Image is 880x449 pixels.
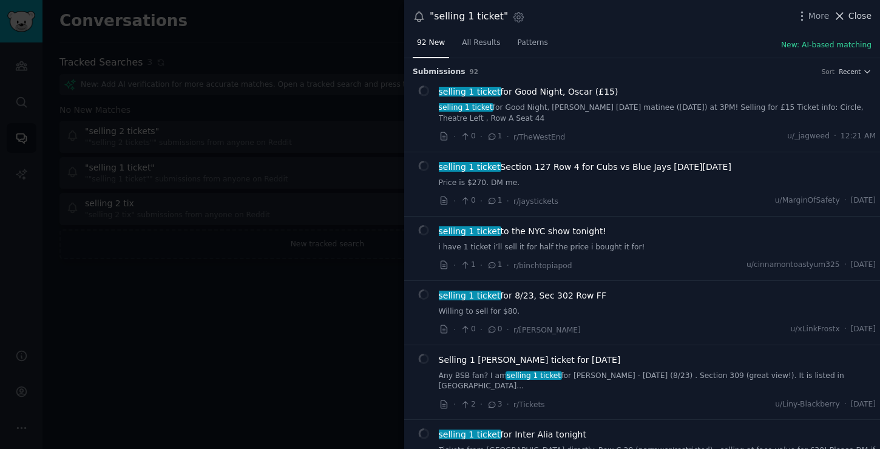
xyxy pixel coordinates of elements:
[453,398,456,411] span: ·
[480,398,482,411] span: ·
[439,242,876,253] a: i have 1 ticket i’ll sell it for half the price i bought it for!
[746,260,840,271] span: u/cinnamontoastyum325
[839,67,861,76] span: Recent
[439,371,876,392] a: Any BSB fan? I amselling 1 ticketfor [PERSON_NAME] - [DATE] (8/23) . Section 309 (great view!). I...
[844,260,847,271] span: ·
[439,86,618,98] span: for Good Night, Oscar (£15)
[439,354,621,366] a: Selling 1 [PERSON_NAME] ticket for [DATE]
[439,289,606,302] a: selling 1 ticketfor 8/23, Sec 302 Row FF
[487,399,502,410] span: 3
[507,259,509,272] span: ·
[438,162,501,172] span: selling 1 ticket
[438,226,501,236] span: selling 1 ticket
[834,131,836,142] span: ·
[808,10,830,22] span: More
[513,33,552,58] a: Patterns
[513,400,545,409] span: r/Tickets
[841,131,876,142] span: 12:21 AM
[453,259,456,272] span: ·
[480,130,482,143] span: ·
[439,86,618,98] a: selling 1 ticketfor Good Night, Oscar (£15)
[833,10,872,22] button: Close
[851,195,876,206] span: [DATE]
[417,38,445,49] span: 92 New
[507,398,509,411] span: ·
[844,399,847,410] span: ·
[460,399,475,410] span: 2
[518,38,548,49] span: Patterns
[507,130,509,143] span: ·
[851,399,876,410] span: [DATE]
[839,67,872,76] button: Recent
[439,428,586,441] a: selling 1 ticketfor Inter Alia tonight
[439,161,731,174] a: selling 1 ticketSection 127 Row 4 for Cubs vs Blue Jays [DATE][DATE]
[775,195,840,206] span: u/MarginOfSafety
[430,9,508,24] div: "selling 1 ticket"
[507,195,509,208] span: ·
[438,291,501,300] span: selling 1 ticket
[513,326,581,334] span: r/[PERSON_NAME]
[848,10,872,22] span: Close
[487,324,502,335] span: 0
[480,195,482,208] span: ·
[844,324,847,335] span: ·
[438,103,494,112] span: selling 1 ticket
[791,324,840,335] span: u/xLinkFrostx
[453,130,456,143] span: ·
[796,10,830,22] button: More
[851,260,876,271] span: [DATE]
[513,262,572,270] span: r/binchtopiapod
[460,131,475,142] span: 0
[453,195,456,208] span: ·
[439,289,606,302] span: for 8/23, Sec 302 Row FF
[439,161,731,174] span: Section 127 Row 4 for Cubs vs Blue Jays [DATE][DATE]
[458,33,504,58] a: All Results
[470,68,479,75] span: 92
[439,225,607,238] a: selling 1 ticketto the NYC show tonight!
[513,197,558,206] span: r/jaystickets
[487,260,502,271] span: 1
[513,133,565,141] span: r/TheWestEnd
[438,87,501,96] span: selling 1 ticket
[851,324,876,335] span: [DATE]
[480,323,482,336] span: ·
[487,195,502,206] span: 1
[460,260,475,271] span: 1
[439,103,876,124] a: selling 1 ticketfor Good Night, [PERSON_NAME] [DATE] matinee ([DATE]) at 3PM! Selling for £15 Tic...
[453,323,456,336] span: ·
[413,33,449,58] a: 92 New
[439,306,876,317] a: Willing to sell for $80.
[781,40,872,51] button: New: AI-based matching
[439,178,876,189] a: Price is $270. DM me.
[413,67,465,78] span: Submission s
[439,225,607,238] span: to the NYC show tonight!
[506,371,562,380] span: selling 1 ticket
[462,38,500,49] span: All Results
[439,428,586,441] span: for Inter Alia tonight
[787,131,830,142] span: u/_jagweed
[775,399,839,410] span: u/Liny-Blackberry
[460,324,475,335] span: 0
[460,195,475,206] span: 0
[487,131,502,142] span: 1
[822,67,835,76] div: Sort
[480,259,482,272] span: ·
[507,323,509,336] span: ·
[844,195,847,206] span: ·
[438,430,501,439] span: selling 1 ticket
